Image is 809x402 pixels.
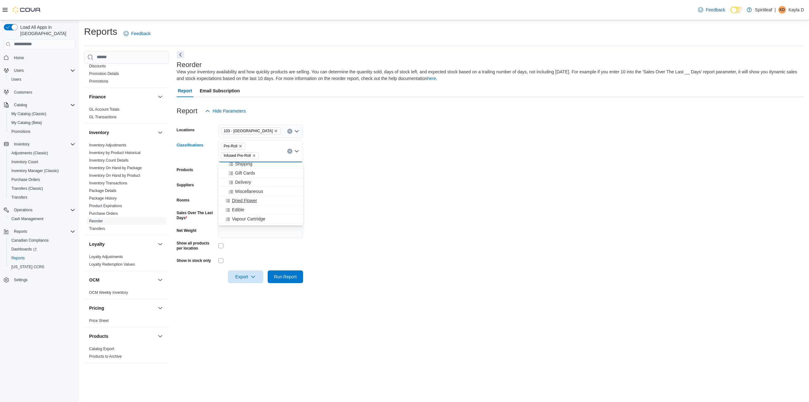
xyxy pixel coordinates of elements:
[177,198,190,203] label: Rooms
[9,185,75,192] span: Transfers (Classic)
[11,101,29,109] button: Catalog
[9,167,61,175] a: Inventory Manager (Classic)
[177,182,194,188] label: Suppliers
[11,264,44,269] span: [US_STATE] CCRS
[14,142,29,147] span: Inventory
[11,77,21,82] span: Users
[177,241,216,251] label: Show all products per location
[84,253,169,271] div: Loyalty
[11,54,27,62] a: Home
[239,144,242,148] button: Remove Pre-Roll from selection in this group
[6,118,78,127] button: My Catalog (Beta)
[6,109,78,118] button: My Catalog (Classic)
[6,75,78,84] button: Users
[177,69,801,82] div: View your inventory availability and how quickly products are selling. You can determine the quan...
[778,6,786,14] div: Kayla D
[9,237,75,244] span: Canadian Compliance
[11,54,75,62] span: Home
[89,354,122,359] span: Products to Archive
[218,169,303,178] button: Gift Cards
[9,128,75,135] span: Promotions
[89,262,135,267] a: Loyalty Redemption Values
[6,175,78,184] button: Purchase Orders
[9,263,47,271] a: [US_STATE] CCRS
[89,173,140,178] a: Inventory On Hand by Product
[11,129,31,134] span: Promotions
[287,129,292,134] button: Clear input
[9,215,75,223] span: Cash Management
[6,214,78,223] button: Cash Management
[9,185,46,192] a: Transfers (Classic)
[9,110,75,118] span: My Catalog (Classic)
[1,53,78,62] button: Home
[268,270,303,283] button: Run Report
[11,101,75,109] span: Catalog
[232,225,269,231] span: Vapour Single Use
[11,186,43,191] span: Transfers (Classic)
[221,127,281,134] span: 103 - Maple Ridge
[218,205,303,214] button: Edible
[6,245,78,254] a: Dashboards
[11,111,46,116] span: My Catalog (Classic)
[89,94,155,100] button: Finance
[6,158,78,166] button: Inventory Count
[232,270,259,283] span: Export
[218,214,303,224] button: Vapour Cartridge
[156,304,164,312] button: Pricing
[18,24,75,37] span: Load All Apps in [GEOGRAPHIC_DATA]
[89,347,114,351] a: Catalog Export
[9,194,30,201] a: Transfers
[89,107,119,112] span: GL Account Totals
[84,25,117,38] h1: Reports
[14,68,24,73] span: Users
[9,167,75,175] span: Inventory Manager (Classic)
[89,290,128,295] a: OCM Weekly Inventory
[14,55,24,60] span: Home
[1,88,78,97] button: Customers
[6,127,78,136] button: Promotions
[9,76,75,83] span: Users
[235,170,255,176] span: Gift Cards
[218,159,303,169] button: Shipping
[156,93,164,101] button: Finance
[294,129,299,134] button: Open list of options
[9,176,75,183] span: Purchase Orders
[1,140,78,149] button: Inventory
[6,193,78,202] button: Transfers
[13,7,41,13] img: Cova
[156,276,164,284] button: OCM
[9,76,24,83] a: Users
[274,274,297,280] span: Run Report
[89,305,104,311] h3: Pricing
[84,317,169,327] div: Pricing
[294,149,299,154] button: Close list of options
[89,277,155,283] button: OCM
[706,7,725,13] span: Feedback
[780,6,785,14] span: KD
[218,178,303,187] button: Delivery
[9,158,41,166] a: Inventory Count
[14,207,33,213] span: Operations
[788,6,804,14] p: Kayla D
[9,110,49,118] a: My Catalog (Classic)
[11,140,75,148] span: Inventory
[252,154,256,158] button: Remove Infused Pre-Roll from selection in this group
[89,319,109,323] a: Price Sheet
[218,224,303,233] button: Vapour Single Use
[11,88,75,96] span: Customers
[9,215,46,223] a: Cash Management
[6,184,78,193] button: Transfers (Classic)
[89,333,108,339] h3: Products
[89,211,118,216] a: Purchase Orders
[89,226,105,231] a: Transfers
[84,106,169,123] div: Finance
[89,79,108,83] a: Promotions
[177,107,198,115] h3: Report
[89,64,106,68] a: Discounts
[287,149,292,154] button: Clear input
[1,101,78,109] button: Catalog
